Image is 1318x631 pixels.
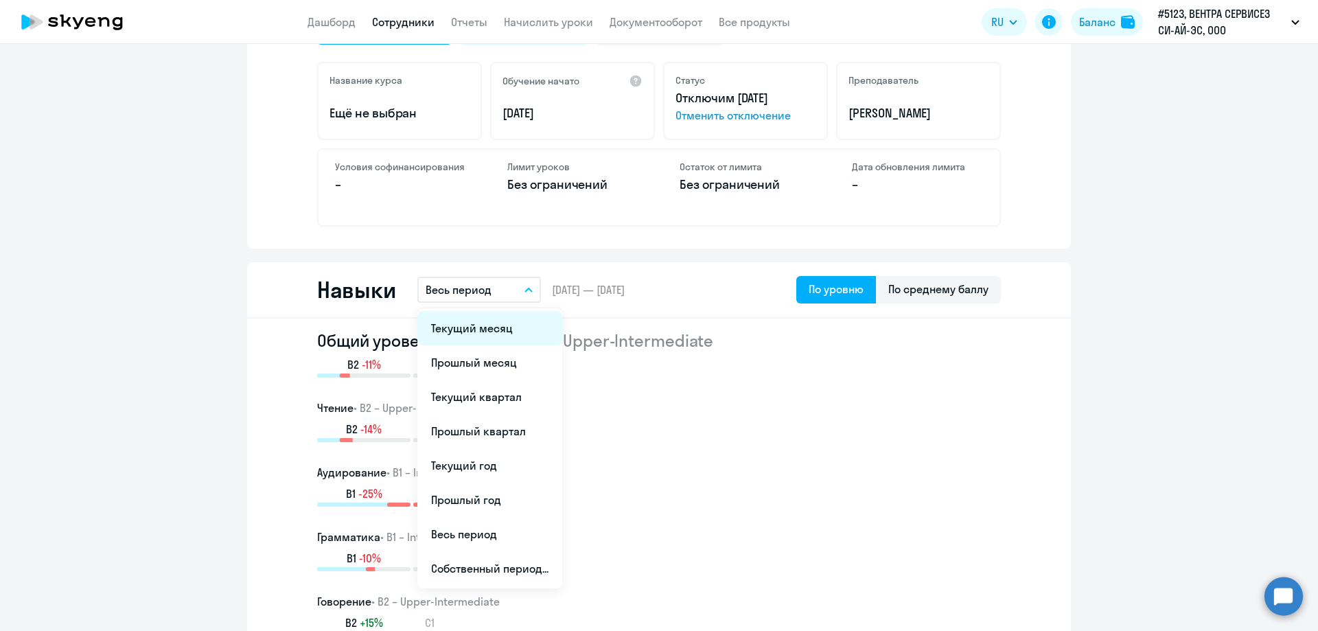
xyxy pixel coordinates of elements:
[347,551,356,566] span: B1
[852,161,983,173] h4: Дата обновления лимита
[502,75,579,87] h5: Обучение начато
[360,422,382,437] span: -14%
[317,276,395,303] h2: Навыки
[360,615,383,630] span: +15%
[346,486,356,501] span: B1
[507,161,638,173] h4: Лимит уроков
[371,595,500,608] span: • B2 – Upper-Intermediate
[1158,5,1286,38] p: #5123, ВЕНТРА СЕРВИСЕЗ СИ-АЙ-ЭС, ООО
[317,464,1001,481] h3: Аудирование
[504,15,593,29] a: Начислить уроки
[848,104,988,122] p: [PERSON_NAME]
[848,74,918,87] h5: Преподаватель
[852,176,983,194] p: –
[372,15,435,29] a: Сотрудники
[346,422,358,437] span: B2
[502,104,643,122] p: [DATE]
[417,308,562,588] ul: RU
[507,176,638,194] p: Без ограничений
[675,90,768,106] span: Отключим [DATE]
[380,530,472,544] span: • B1 – Intermediate
[317,593,1001,610] h3: Говорение
[680,176,811,194] p: Без ограничений
[520,330,714,351] span: • B2 – Upper-Intermediate
[610,15,702,29] a: Документооборот
[888,281,988,297] div: По среднему баллу
[1079,14,1115,30] div: Баланс
[317,400,1001,416] h3: Чтение
[552,282,625,297] span: [DATE] — [DATE]
[680,161,811,173] h4: Остаток от лимита
[317,330,1001,352] h2: Общий уровень за период
[719,15,790,29] a: Все продукты
[417,486,428,501] span: B2
[354,401,482,415] span: • B2 – Upper-Intermediate
[329,74,402,87] h5: Название курса
[335,176,466,194] p: –
[347,357,359,372] span: B2
[359,551,381,566] span: -10%
[417,277,541,303] button: Весь период
[451,15,487,29] a: Отчеты
[308,15,356,29] a: Дашборд
[1071,8,1143,36] button: Балансbalance
[345,615,357,630] span: B2
[675,74,705,87] h5: Статус
[675,107,816,124] span: Отменить отключение
[358,486,382,501] span: -25%
[362,357,381,372] span: -11%
[386,466,478,479] span: • B1 – Intermediate
[317,529,1001,545] h3: Грамматика
[335,161,466,173] h4: Условия софинансирования
[426,282,492,298] p: Весь период
[991,14,1004,30] span: RU
[1151,5,1306,38] button: #5123, ВЕНТРА СЕРВИСЕЗ СИ-АЙ-ЭС, ООО
[329,104,470,122] p: Ещё не выбран
[1121,15,1135,29] img: balance
[982,8,1027,36] button: RU
[809,281,864,297] div: По уровню
[425,615,435,630] span: C1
